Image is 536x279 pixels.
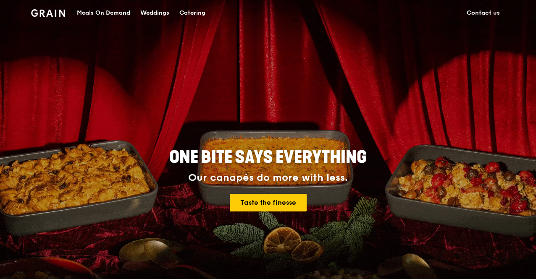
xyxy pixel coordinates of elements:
a: Catering [174,0,210,26]
img: Grain [31,9,65,17]
div: Our canapés do more with less. [117,172,419,184]
a: Taste the finesse [230,194,307,211]
span: ONE BITE SAYS EVERYTHING [169,147,367,167]
div: Weddings [140,0,169,26]
div: Catering [179,0,205,26]
a: Contact us [462,0,505,26]
div: Meals On Demand [77,0,130,26]
a: Weddings [135,0,174,26]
